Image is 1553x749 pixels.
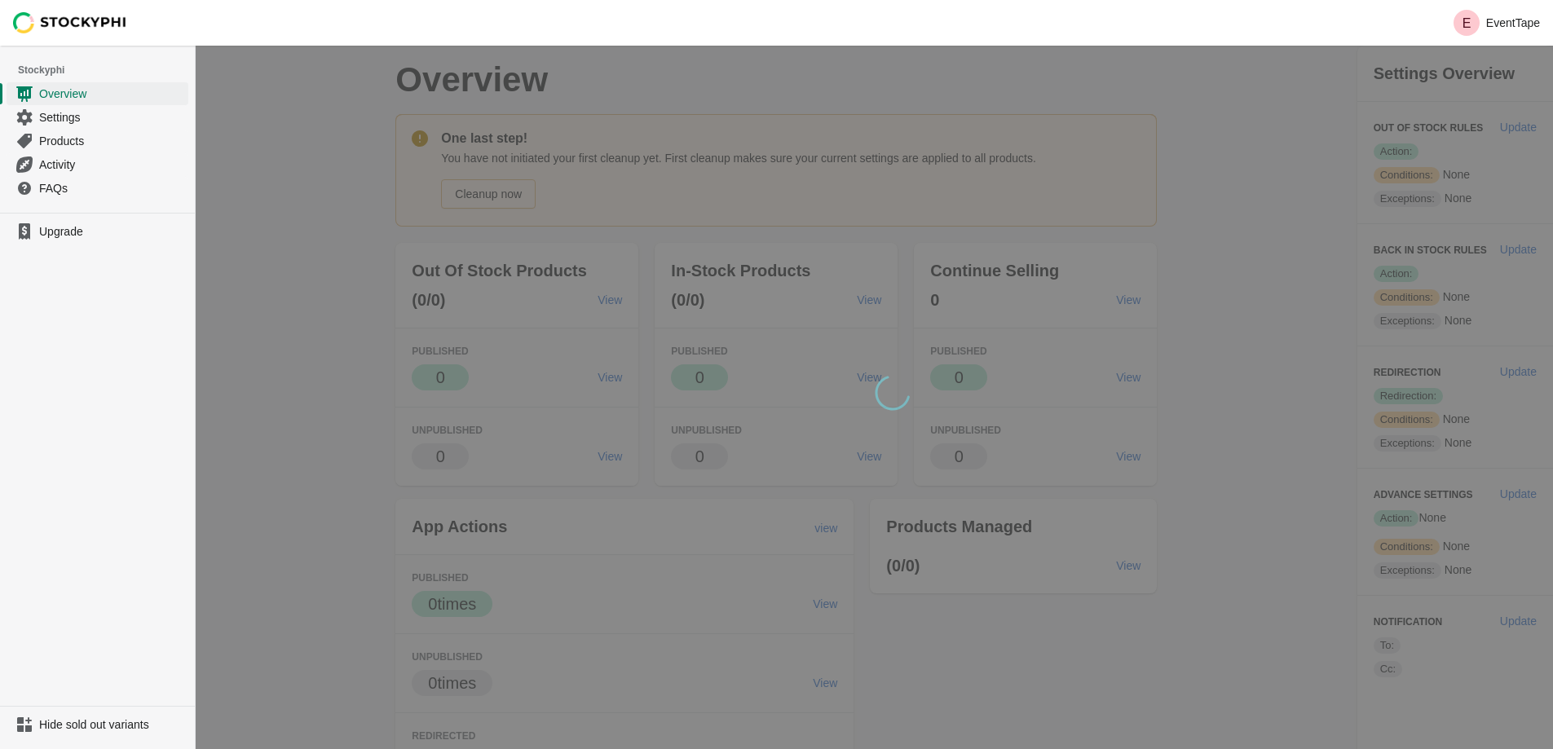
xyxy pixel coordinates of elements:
[1454,10,1480,36] span: Avatar with initials E
[7,105,188,129] a: Settings
[39,133,185,149] span: Products
[7,713,188,736] a: Hide sold out variants
[39,716,185,733] span: Hide sold out variants
[13,12,127,33] img: Stockyphi
[1447,7,1546,39] button: Avatar with initials EEventTape
[7,220,188,243] a: Upgrade
[7,129,188,152] a: Products
[39,86,185,102] span: Overview
[1486,16,1540,29] p: EventTape
[7,152,188,176] a: Activity
[39,109,185,126] span: Settings
[1462,16,1471,30] text: E
[18,62,195,78] span: Stockyphi
[7,82,188,105] a: Overview
[39,223,185,240] span: Upgrade
[7,176,188,200] a: FAQs
[39,156,185,173] span: Activity
[39,180,185,196] span: FAQs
